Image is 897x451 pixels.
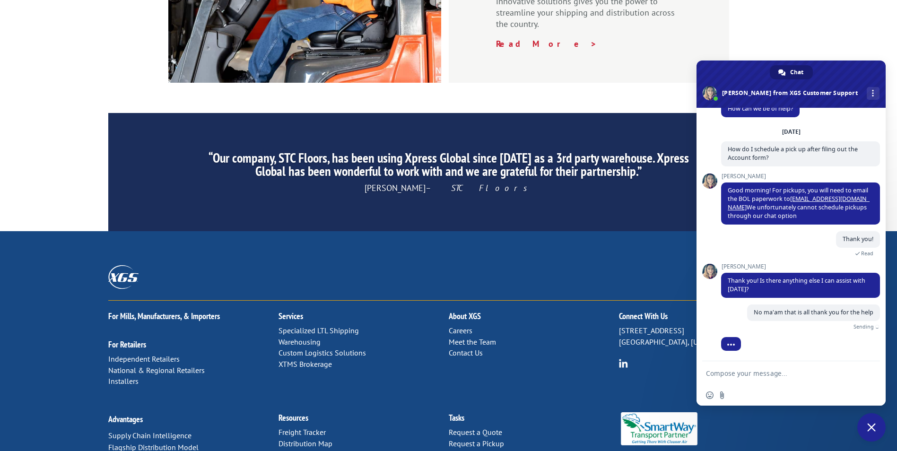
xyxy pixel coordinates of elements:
[706,369,855,378] textarea: Compose your message...
[619,312,789,325] h2: Connect With Us
[197,151,700,182] h2: “Our company, STC Floors, has been using Xpress Global since [DATE] as a 3rd party warehouse. Xpr...
[449,311,481,321] a: About XGS
[721,173,880,180] span: [PERSON_NAME]
[108,311,220,321] a: For Mills, Manufacturers, & Importers
[108,354,180,364] a: Independent Retailers
[782,129,801,135] div: [DATE]
[619,412,700,445] img: Smartway_Logo
[721,263,880,270] span: [PERSON_NAME]
[108,431,192,440] a: Supply Chain Intelligence
[853,323,874,330] span: Sending
[279,412,308,423] a: Resources
[728,195,870,211] a: [EMAIL_ADDRESS][DOMAIN_NAME]
[449,326,472,335] a: Careers
[728,145,858,162] span: How do I schedule a pick up after filing out the Account form?
[279,427,326,437] a: Freight Tracker
[790,65,803,79] span: Chat
[449,337,496,347] a: Meet the Team
[426,182,533,193] em: – STC Floors
[108,265,139,288] img: XGS_Logos_ALL_2024_All_White
[108,376,139,386] a: Installers
[867,87,880,100] div: More channels
[108,365,205,375] a: National & Regional Retailers
[728,277,865,293] span: Thank you! Is there anything else I can assist with [DATE]?
[728,104,793,113] span: How can we be of help?
[619,359,628,368] img: group-6
[365,182,533,193] span: [PERSON_NAME]
[279,311,303,321] a: Services
[279,348,366,357] a: Custom Logistics Solutions
[108,339,146,350] a: For Retailers
[279,359,332,369] a: XTMS Brokerage
[619,325,789,348] p: [STREET_ADDRESS] [GEOGRAPHIC_DATA], [US_STATE] 37421
[279,326,359,335] a: Specialized LTL Shipping
[754,308,873,316] span: No ma'am that is all thank you for the help
[496,38,597,49] a: Read More >
[706,391,714,399] span: Insert an emoji
[718,391,726,399] span: Send a file
[279,337,321,347] a: Warehousing
[279,439,332,448] a: Distribution Map
[449,427,502,437] a: Request a Quote
[108,414,143,425] a: Advantages
[857,413,886,442] div: Close chat
[770,65,813,79] div: Chat
[843,235,873,243] span: Thank you!
[449,414,619,427] h2: Tasks
[449,348,483,357] a: Contact Us
[449,439,504,448] a: Request a Pickup
[861,250,873,257] span: Read
[728,186,870,220] span: Good morning! For pickups, you will need to email the BOL paperwork to We unfortunately cannot sc...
